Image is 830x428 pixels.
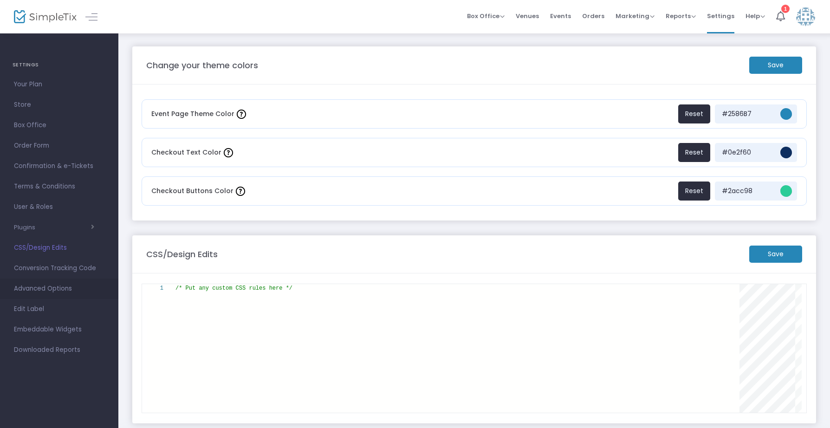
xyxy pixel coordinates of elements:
[720,186,775,196] span: #2acc98
[720,109,775,119] span: #2586B7
[582,4,604,28] span: Orders
[14,201,104,213] span: User & Roles
[14,283,104,295] span: Advanced Options
[146,248,218,260] m-panel-title: CSS/Design Edits
[749,57,802,74] m-button: Save
[14,262,104,274] span: Conversion Tracking Code
[720,148,775,157] span: #0e2f60
[746,12,765,20] span: Help
[666,12,696,20] span: Reports
[237,110,246,119] img: question-mark
[14,324,104,336] span: Embeddable Widgets
[678,104,710,123] button: Reset
[14,160,104,172] span: Confirmation & e-Tickets
[14,78,104,91] span: Your Plan
[781,5,790,13] div: 1
[550,4,571,28] span: Events
[678,182,710,201] button: Reset
[14,344,104,356] span: Downloaded Reports
[151,145,235,160] label: Checkout Text Color
[175,285,292,292] span: /* Put any custom CSS rules here */
[151,184,247,198] label: Checkout Buttons Color
[224,148,233,157] img: question-mark
[151,107,248,121] label: Event Page Theme Color
[146,59,258,71] m-panel-title: Change your theme colors
[14,99,104,111] span: Store
[14,119,104,131] span: Box Office
[14,224,94,231] button: Plugins
[749,246,802,263] m-button: Save
[775,184,792,198] kendo-colorpicker: #2acc98
[14,140,104,152] span: Order Form
[13,56,106,74] h4: SETTINGS
[775,107,792,121] kendo-colorpicker: #2586b7
[236,187,245,196] img: question-mark
[14,181,104,193] span: Terms & Conditions
[147,284,163,292] div: 1
[678,143,710,162] button: Reset
[775,145,792,160] kendo-colorpicker: #0e2f60
[707,4,734,28] span: Settings
[14,303,104,315] span: Edit Label
[516,4,539,28] span: Venues
[467,12,505,20] span: Box Office
[14,242,104,254] span: CSS/Design Edits
[616,12,655,20] span: Marketing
